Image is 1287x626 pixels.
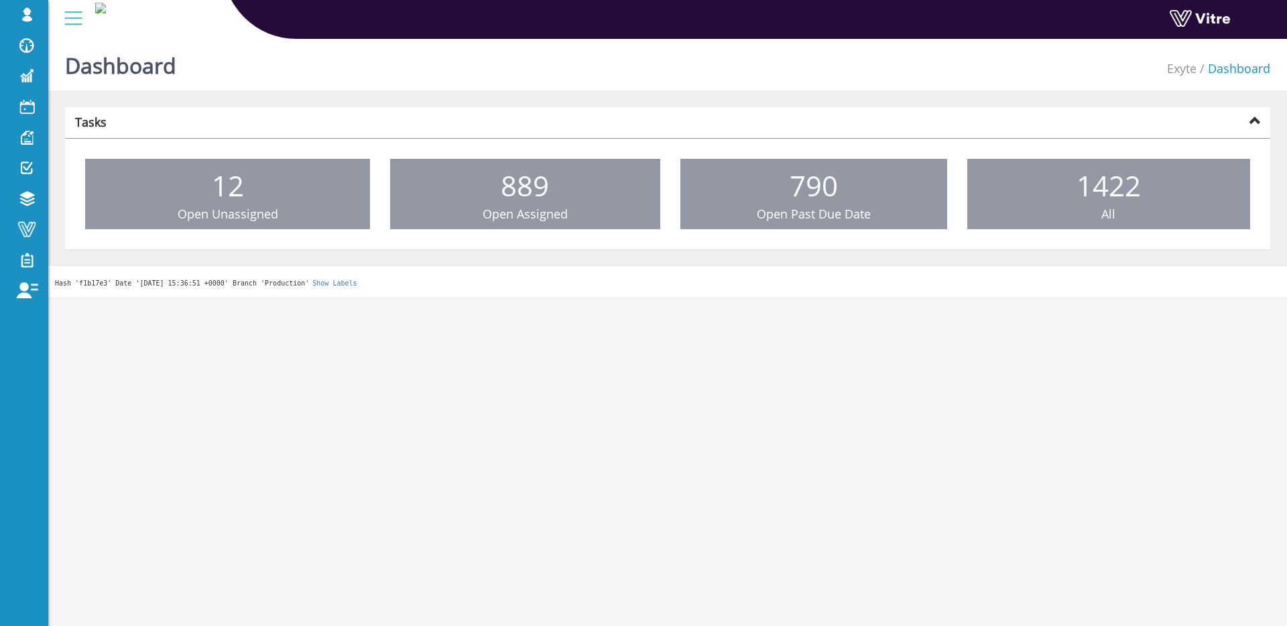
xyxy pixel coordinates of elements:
[967,159,1250,230] a: 1422 All
[501,166,549,204] span: 889
[1167,60,1197,76] a: Exyte
[65,34,176,90] h1: Dashboard
[55,279,309,287] span: Hash 'f1b17e3' Date '[DATE] 15:36:51 +0000' Branch 'Production'
[1197,60,1270,78] li: Dashboard
[483,206,568,222] span: Open Assigned
[680,159,947,230] a: 790 Open Past Due Date
[757,206,871,222] span: Open Past Due Date
[95,3,106,13] img: 0e541da2-4db4-4234-aa97-40b6c30eeed2.png
[85,159,370,230] a: 12 Open Unassigned
[390,159,660,230] a: 889 Open Assigned
[790,166,838,204] span: 790
[178,206,278,222] span: Open Unassigned
[75,114,107,130] strong: Tasks
[312,279,357,287] a: Show Labels
[1101,206,1115,222] span: All
[212,166,244,204] span: 12
[1077,166,1141,204] span: 1422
